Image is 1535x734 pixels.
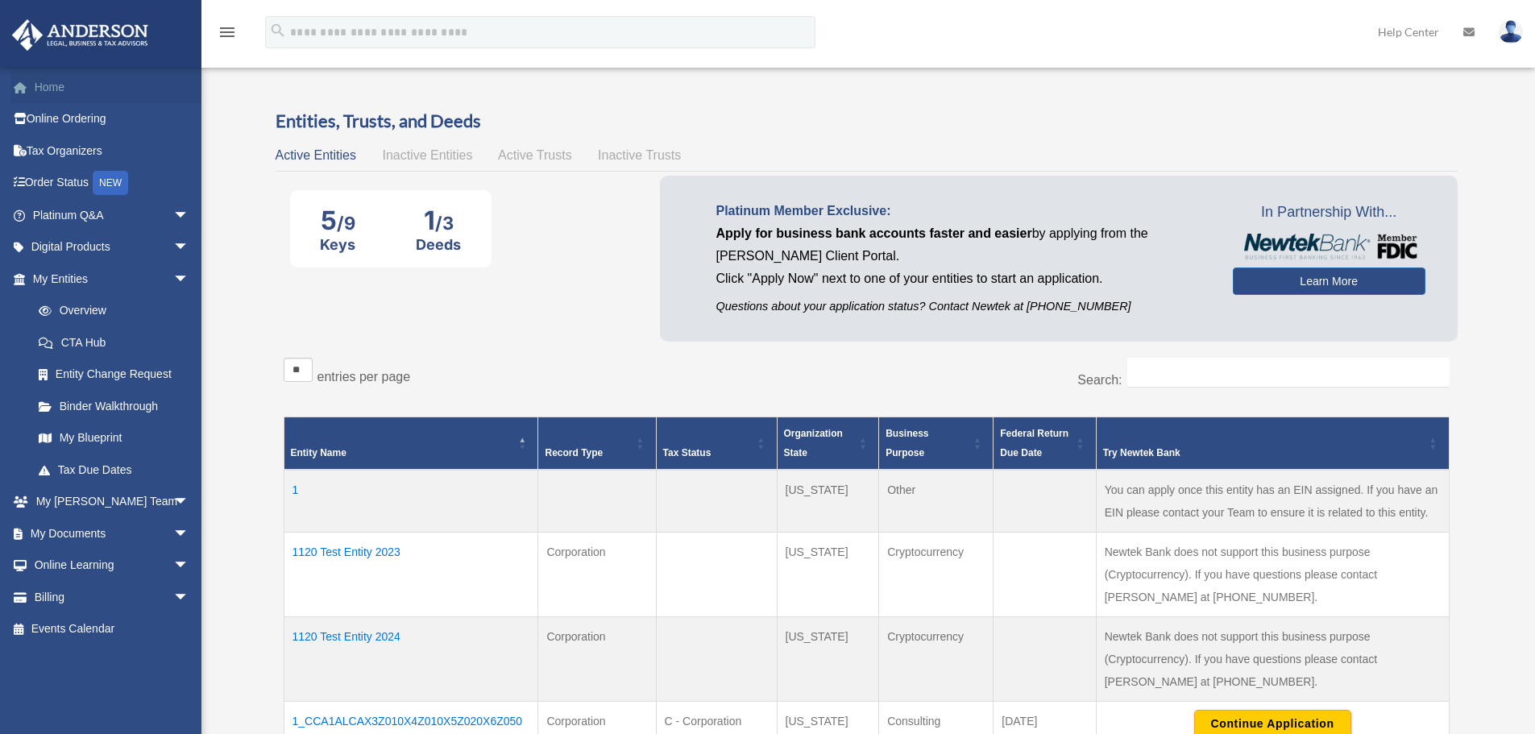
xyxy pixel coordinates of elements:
[716,222,1209,267] p: by applying from the [PERSON_NAME] Client Portal.
[11,135,214,167] a: Tax Organizers
[784,428,843,458] span: Organization State
[777,617,879,702] td: [US_STATE]
[1077,373,1122,387] label: Search:
[291,447,346,458] span: Entity Name
[777,417,879,471] th: Organization State: Activate to sort
[320,236,355,253] div: Keys
[218,23,237,42] i: menu
[416,236,461,253] div: Deeds
[1096,617,1449,702] td: Newtek Bank does not support this business purpose (Cryptocurrency). If you have questions please...
[538,417,656,471] th: Record Type: Activate to sort
[11,517,214,549] a: My Documentsarrow_drop_down
[276,148,356,162] span: Active Entities
[656,417,777,471] th: Tax Status: Activate to sort
[435,213,454,234] span: /3
[498,148,572,162] span: Active Trusts
[716,267,1209,290] p: Click "Apply Now" next to one of your entities to start an application.
[879,417,994,471] th: Business Purpose: Activate to sort
[11,167,214,200] a: Order StatusNEW
[716,200,1209,222] p: Platinum Member Exclusive:
[11,613,214,645] a: Events Calendar
[879,470,994,533] td: Other
[284,617,538,702] td: 1120 Test Entity 2024
[173,486,205,519] span: arrow_drop_down
[23,454,205,486] a: Tax Due Dates
[173,231,205,264] span: arrow_drop_down
[173,581,205,614] span: arrow_drop_down
[276,109,1458,134] h3: Entities, Trusts, and Deeds
[716,226,1032,240] span: Apply for business bank accounts faster and easier
[777,533,879,617] td: [US_STATE]
[173,263,205,296] span: arrow_drop_down
[382,148,472,162] span: Inactive Entities
[1096,417,1449,471] th: Try Newtek Bank : Activate to sort
[284,533,538,617] td: 1120 Test Entity 2023
[23,326,205,359] a: CTA Hub
[994,417,1096,471] th: Federal Return Due Date: Activate to sort
[173,199,205,232] span: arrow_drop_down
[11,103,214,135] a: Online Ordering
[1233,267,1425,295] a: Learn More
[11,486,214,518] a: My [PERSON_NAME] Teamarrow_drop_down
[1241,234,1417,259] img: NewtekBankLogoSM.png
[416,205,461,236] div: 1
[317,370,411,384] label: entries per page
[879,617,994,702] td: Cryptocurrency
[879,533,994,617] td: Cryptocurrency
[173,517,205,550] span: arrow_drop_down
[337,213,355,234] span: /9
[23,359,205,391] a: Entity Change Request
[538,533,656,617] td: Corporation
[320,205,355,236] div: 5
[716,297,1209,317] p: Questions about your application status? Contact Newtek at [PHONE_NUMBER]
[777,470,879,533] td: [US_STATE]
[11,263,205,295] a: My Entitiesarrow_drop_down
[1103,443,1425,462] div: Try Newtek Bank
[11,199,214,231] a: Platinum Q&Aarrow_drop_down
[7,19,153,51] img: Anderson Advisors Platinum Portal
[23,295,197,327] a: Overview
[11,581,214,613] a: Billingarrow_drop_down
[11,549,214,582] a: Online Learningarrow_drop_down
[886,428,928,458] span: Business Purpose
[269,22,287,39] i: search
[11,71,214,103] a: Home
[1096,533,1449,617] td: Newtek Bank does not support this business purpose (Cryptocurrency). If you have questions please...
[173,549,205,583] span: arrow_drop_down
[1000,428,1068,458] span: Federal Return Due Date
[1096,470,1449,533] td: You can apply once this entity has an EIN assigned. If you have an EIN please contact your Team t...
[284,417,538,471] th: Entity Name: Activate to invert sorting
[218,28,237,42] a: menu
[1499,20,1523,44] img: User Pic
[663,447,711,458] span: Tax Status
[538,617,656,702] td: Corporation
[23,390,205,422] a: Binder Walkthrough
[1233,200,1425,226] span: In Partnership With...
[284,470,538,533] td: 1
[93,171,128,195] div: NEW
[598,148,681,162] span: Inactive Trusts
[545,447,603,458] span: Record Type
[23,422,205,454] a: My Blueprint
[11,231,214,263] a: Digital Productsarrow_drop_down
